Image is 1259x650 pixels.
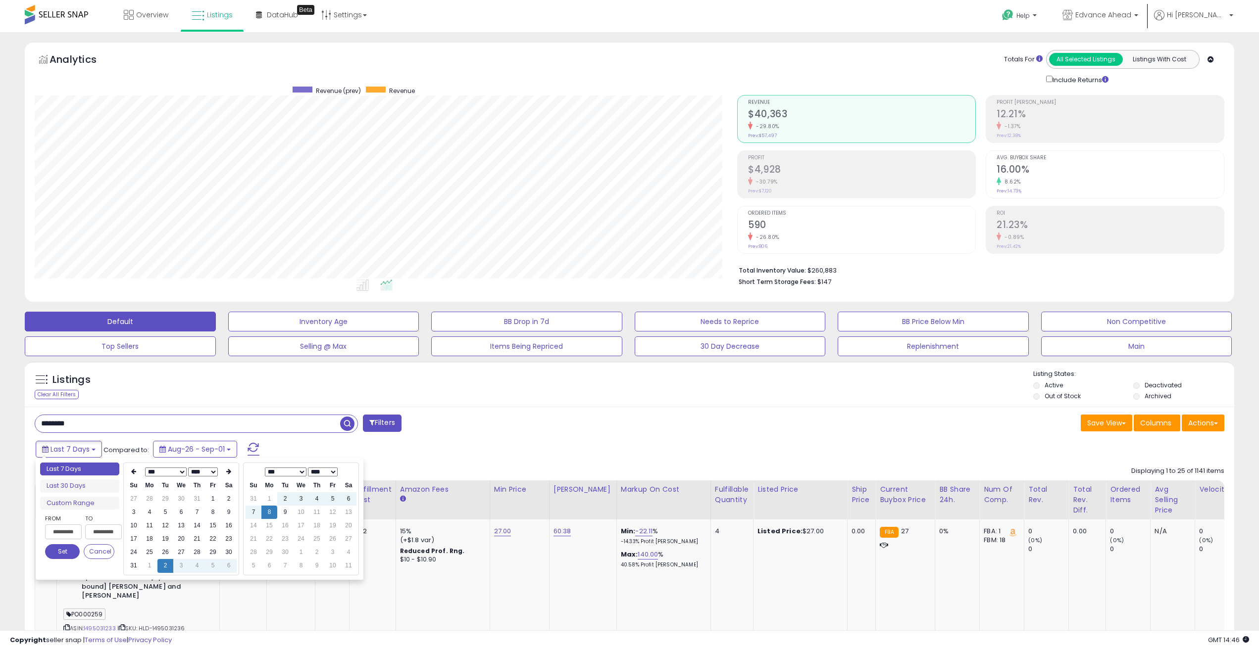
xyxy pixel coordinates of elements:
[1081,415,1132,431] button: Save View
[1155,527,1187,536] div: N/A
[1110,545,1150,554] div: 0
[173,519,189,532] td: 13
[52,373,91,387] h5: Listings
[277,546,293,559] td: 30
[748,133,777,139] small: Prev: $57,497
[173,479,189,492] th: We
[1033,370,1234,379] p: Listing States:
[1039,74,1120,85] div: Include Returns
[207,10,233,20] span: Listings
[246,559,261,572] td: 5
[189,559,205,572] td: 4
[621,484,706,495] div: Markup on Cost
[228,312,419,331] button: Inventory Age
[293,559,309,572] td: 8
[205,546,221,559] td: 29
[36,441,102,458] button: Last 7 Days
[341,519,356,532] td: 20
[168,444,225,454] span: Aug-26 - Sep-01
[748,211,975,216] span: Ordered Items
[739,278,816,286] b: Short Term Storage Fees:
[1001,233,1024,241] small: -0.89%
[389,87,415,95] span: Revenue
[757,484,843,495] div: Listed Price
[277,479,293,492] th: Tu
[293,506,309,519] td: 10
[309,519,325,532] td: 18
[277,559,293,572] td: 7
[157,479,173,492] th: Tu
[838,312,1029,331] button: BB Price Below Min
[1016,11,1030,20] span: Help
[309,492,325,506] td: 4
[997,155,1224,161] span: Avg. Buybox Share
[221,519,237,532] td: 16
[157,559,173,572] td: 2
[246,532,261,546] td: 21
[748,164,975,177] h2: $4,928
[1145,392,1171,400] label: Archived
[85,635,127,645] a: Terms of Use
[205,532,221,546] td: 22
[852,484,871,505] div: Ship Price
[261,559,277,572] td: 6
[753,233,779,241] small: -26.80%
[1045,381,1063,389] label: Active
[221,479,237,492] th: Sa
[817,277,831,286] span: $147
[325,492,341,506] td: 5
[126,506,142,519] td: 3
[341,506,356,519] td: 13
[205,492,221,506] td: 1
[363,415,402,432] button: Filters
[341,492,356,506] td: 6
[325,506,341,519] td: 12
[1073,527,1098,536] div: 0.00
[189,546,205,559] td: 28
[63,608,105,620] span: PO000259
[715,527,746,536] div: 4
[142,559,157,572] td: 1
[621,526,636,536] b: Min:
[45,544,80,559] button: Set
[621,527,703,545] div: %
[1002,9,1014,21] i: Get Help
[221,532,237,546] td: 23
[984,536,1016,545] div: FBM: 18
[309,559,325,572] td: 9
[1154,10,1233,32] a: Hi [PERSON_NAME]
[1049,53,1123,66] button: All Selected Listings
[1167,10,1226,20] span: Hi [PERSON_NAME]
[1045,392,1081,400] label: Out of Stock
[1145,381,1182,389] label: Deactivated
[901,526,908,536] span: 27
[997,100,1224,105] span: Profit [PERSON_NAME]
[1028,527,1068,536] div: 0
[173,492,189,506] td: 30
[431,312,622,331] button: BB Drop in 7d
[997,211,1224,216] span: ROI
[246,519,261,532] td: 14
[157,532,173,546] td: 19
[267,10,298,20] span: DataHub
[221,506,237,519] td: 9
[309,532,325,546] td: 25
[10,636,172,645] div: seller snap | |
[189,506,205,519] td: 7
[939,484,975,505] div: BB Share 24h.
[748,188,772,194] small: Prev: $7,120
[50,444,90,454] span: Last 7 Days
[554,484,612,495] div: [PERSON_NAME]
[997,164,1224,177] h2: 16.00%
[1182,415,1224,431] button: Actions
[638,550,658,559] a: 140.00
[117,624,185,632] span: | SKU: HLD-1495031236
[753,178,778,186] small: -30.79%
[341,559,356,572] td: 11
[1073,484,1102,515] div: Total Rev. Diff.
[1001,123,1020,130] small: -1.37%
[309,546,325,559] td: 2
[621,538,703,545] p: -14.33% Profit [PERSON_NAME]
[1028,536,1042,544] small: (0%)
[293,492,309,506] td: 3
